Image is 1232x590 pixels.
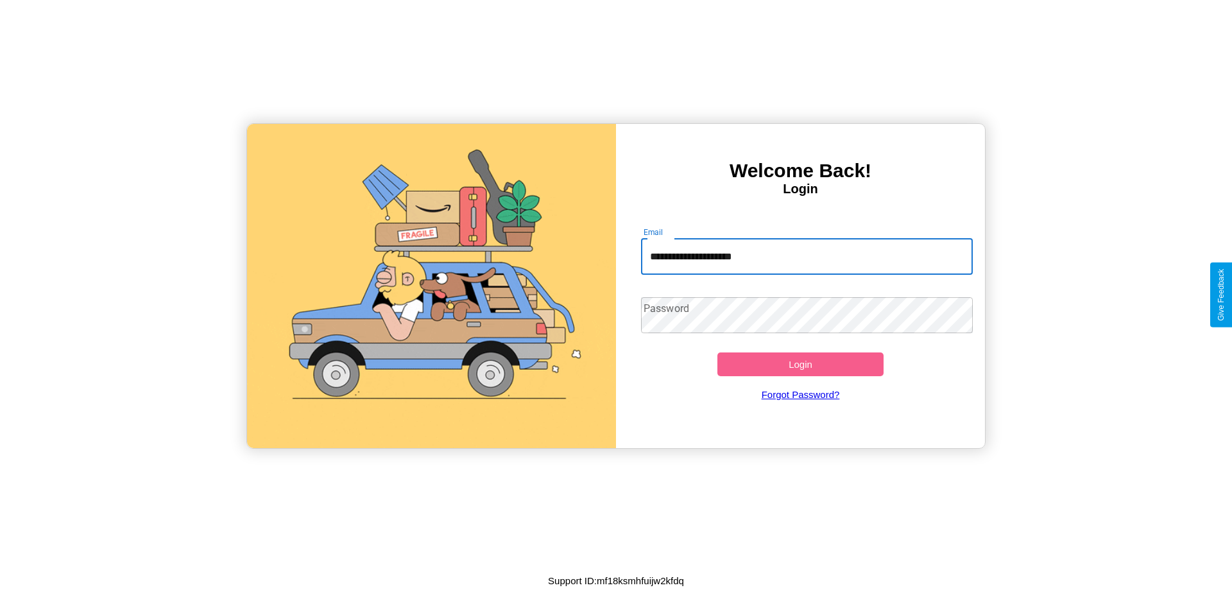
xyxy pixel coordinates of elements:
[616,182,985,196] h4: Login
[616,160,985,182] h3: Welcome Back!
[1217,269,1226,321] div: Give Feedback
[717,352,884,376] button: Login
[247,124,616,448] img: gif
[548,572,684,589] p: Support ID: mf18ksmhfuijw2kfdq
[635,376,967,413] a: Forgot Password?
[644,227,663,238] label: Email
